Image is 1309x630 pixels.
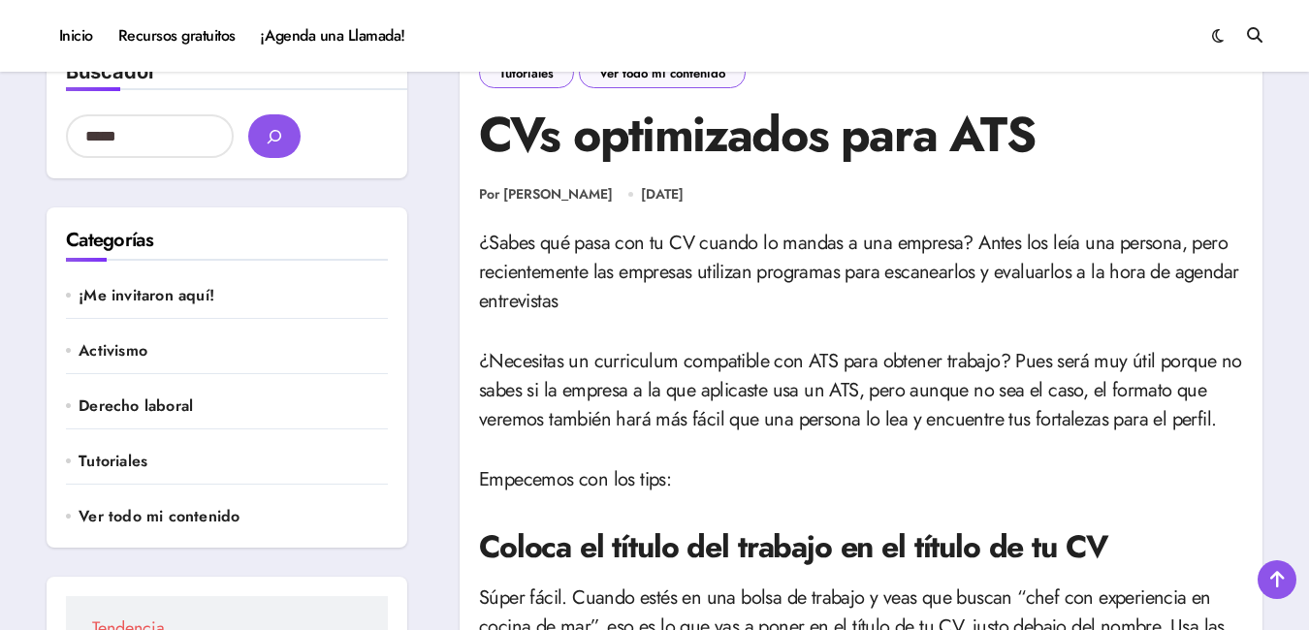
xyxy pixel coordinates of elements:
p: ¿Sabes qué pasa con tu CV cuando lo mandas a una empresa? Antes los leía una persona, pero recien... [479,229,1243,316]
p: Empecemos con los tips: [479,465,1243,494]
a: Inicio [47,10,106,62]
a: Recursos gratuitos [106,10,248,62]
a: Tutoriales [479,58,574,88]
button: buscar [248,114,301,158]
p: ¿Necesitas un curriculum compatible con ATS para obtener trabajo? Pues será muy útil porque no sa... [479,347,1243,434]
a: ¡Me invitaron aquí! [79,285,388,306]
a: Ver todo mi contenido [79,506,388,527]
a: ¡Agenda una Llamada! [248,10,418,62]
a: Por [PERSON_NAME] [479,185,613,205]
a: [DATE] [641,185,684,205]
h2: Coloca el título del trabajo en el título de tu CV [479,525,1243,569]
a: Ver todo mi contenido [579,58,746,88]
h2: Categorías [66,227,388,254]
time: [DATE] [641,184,684,204]
a: Tutoriales [79,451,388,472]
h1: CVs optimizados para ATS [479,103,1243,166]
a: Activismo [79,340,388,362]
a: Derecho laboral [79,395,388,417]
